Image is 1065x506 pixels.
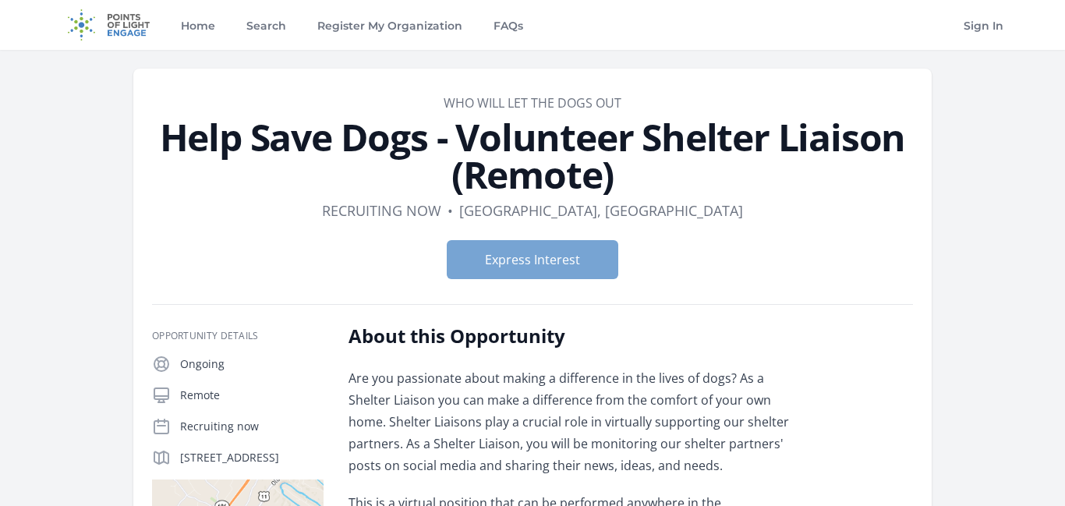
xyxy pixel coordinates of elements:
[447,240,618,279] button: Express Interest
[448,200,453,221] div: •
[349,324,805,349] h2: About this Opportunity
[152,330,324,342] h3: Opportunity Details
[152,119,913,193] h1: Help Save Dogs - Volunteer Shelter Liaison (Remote)
[180,419,324,434] p: Recruiting now
[444,94,621,111] a: Who Will Let The Dogs Out
[322,200,441,221] dd: Recruiting now
[349,367,805,476] p: Are you passionate about making a difference in the lives of dogs? As a Shelter Liaison you can m...
[180,450,324,465] p: [STREET_ADDRESS]
[180,356,324,372] p: Ongoing
[459,200,743,221] dd: [GEOGRAPHIC_DATA], [GEOGRAPHIC_DATA]
[180,387,324,403] p: Remote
